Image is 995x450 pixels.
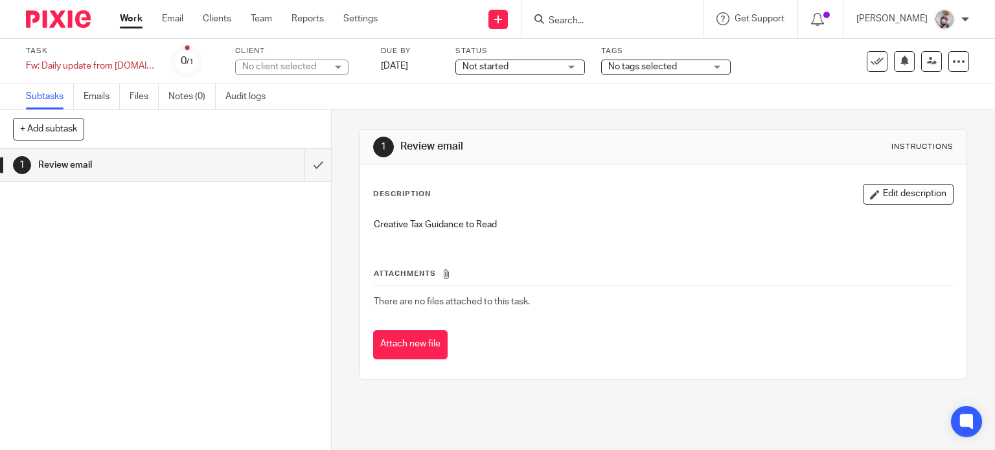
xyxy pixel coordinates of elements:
a: Email [162,12,183,25]
p: Creative Tax Guidance to Read [374,218,954,231]
div: 1 [13,156,31,174]
a: Emails [84,84,120,109]
div: No client selected [242,60,326,73]
h1: Review email [38,155,207,175]
input: Search [547,16,664,27]
span: Not started [463,62,509,71]
span: [DATE] [381,62,408,71]
img: DBTieDye.jpg [934,9,955,30]
a: Subtasks [26,84,74,109]
a: Reports [292,12,324,25]
h1: Review email [400,140,691,153]
span: Get Support [735,14,784,23]
button: Attach new file [373,330,448,359]
p: Description [373,189,431,199]
label: Due by [381,46,439,56]
span: No tags selected [608,62,677,71]
a: Team [251,12,272,25]
span: Attachments [374,270,436,277]
a: Work [120,12,143,25]
a: Clients [203,12,231,25]
img: Pixie [26,10,91,28]
label: Client [235,46,365,56]
button: + Add subtask [13,118,84,140]
div: Fw: Daily update from GOV.UK for: Tax agent and adviser guidance [26,60,155,73]
p: [PERSON_NAME] [856,12,928,25]
button: Edit description [863,184,954,205]
div: Instructions [891,142,954,152]
a: Audit logs [225,84,275,109]
label: Status [455,46,585,56]
label: Tags [601,46,731,56]
a: Notes (0) [168,84,216,109]
small: /1 [187,58,194,65]
a: Files [130,84,159,109]
a: Settings [343,12,378,25]
div: 0 [181,54,194,69]
span: There are no files attached to this task. [374,297,530,306]
label: Task [26,46,155,56]
div: 1 [373,137,394,157]
div: Fw: Daily update from [DOMAIN_NAME] for: Tax agent and adviser guidance [26,60,155,73]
